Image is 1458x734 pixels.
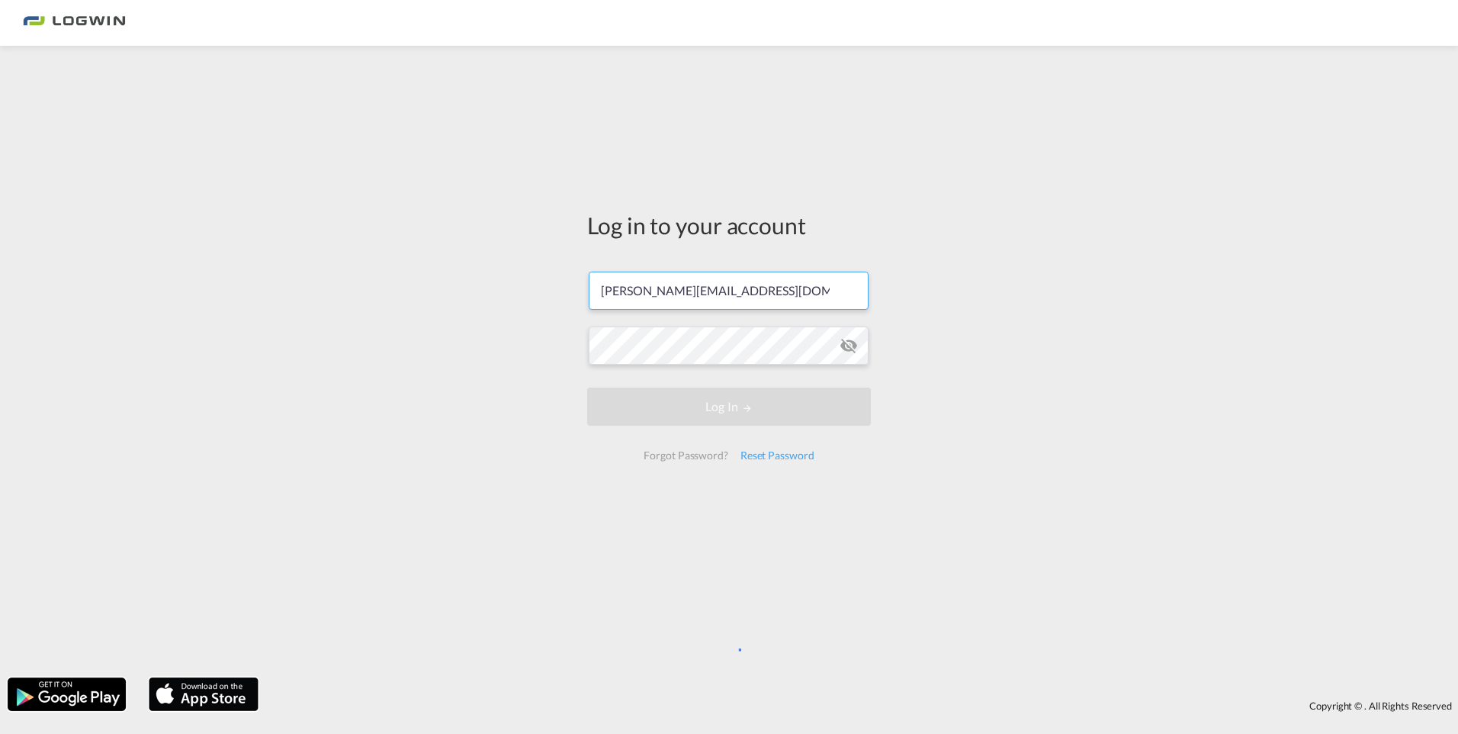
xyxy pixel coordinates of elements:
[637,442,734,469] div: Forgot Password?
[23,6,126,40] img: bc73a0e0d8c111efacd525e4c8ad7d32.png
[840,336,858,355] md-icon: icon-eye-off
[589,272,869,310] input: Enter email/phone number
[734,442,821,469] div: Reset Password
[587,388,871,426] button: LOGIN
[587,209,871,241] div: Log in to your account
[147,676,260,713] img: apple.png
[6,676,127,713] img: google.png
[266,693,1458,719] div: Copyright © . All Rights Reserved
